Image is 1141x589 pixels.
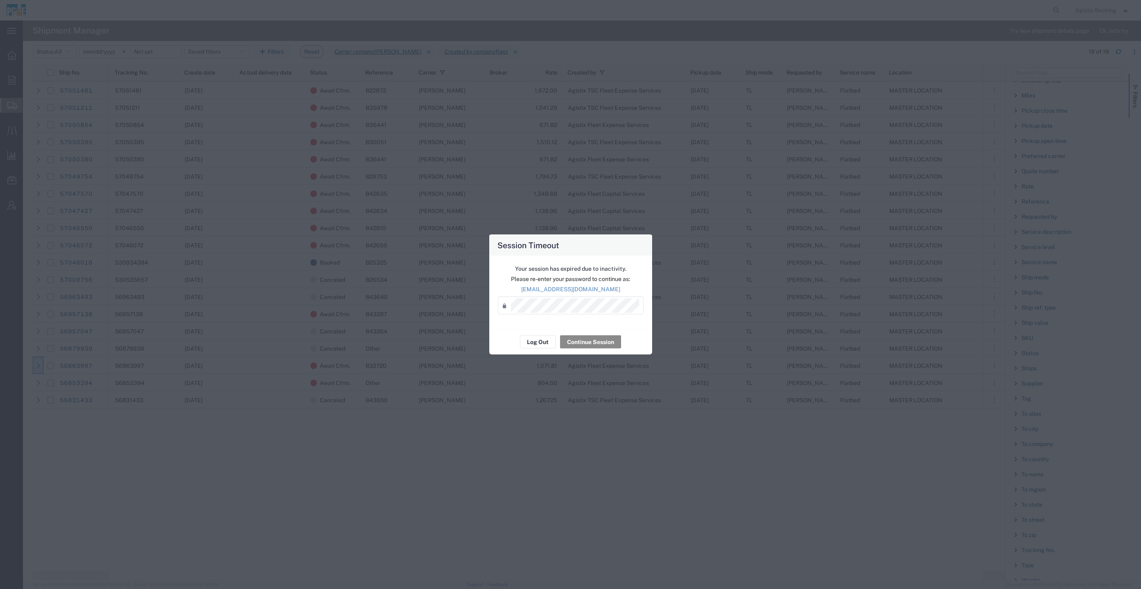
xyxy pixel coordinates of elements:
[498,285,644,294] p: [EMAIL_ADDRESS][DOMAIN_NAME]
[498,265,644,273] p: Your session has expired due to inactivity.
[498,275,644,283] p: Please re-enter your password to continue as:
[497,239,559,251] h4: Session Timeout
[520,335,556,349] button: Log Out
[560,335,621,349] button: Continue Session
